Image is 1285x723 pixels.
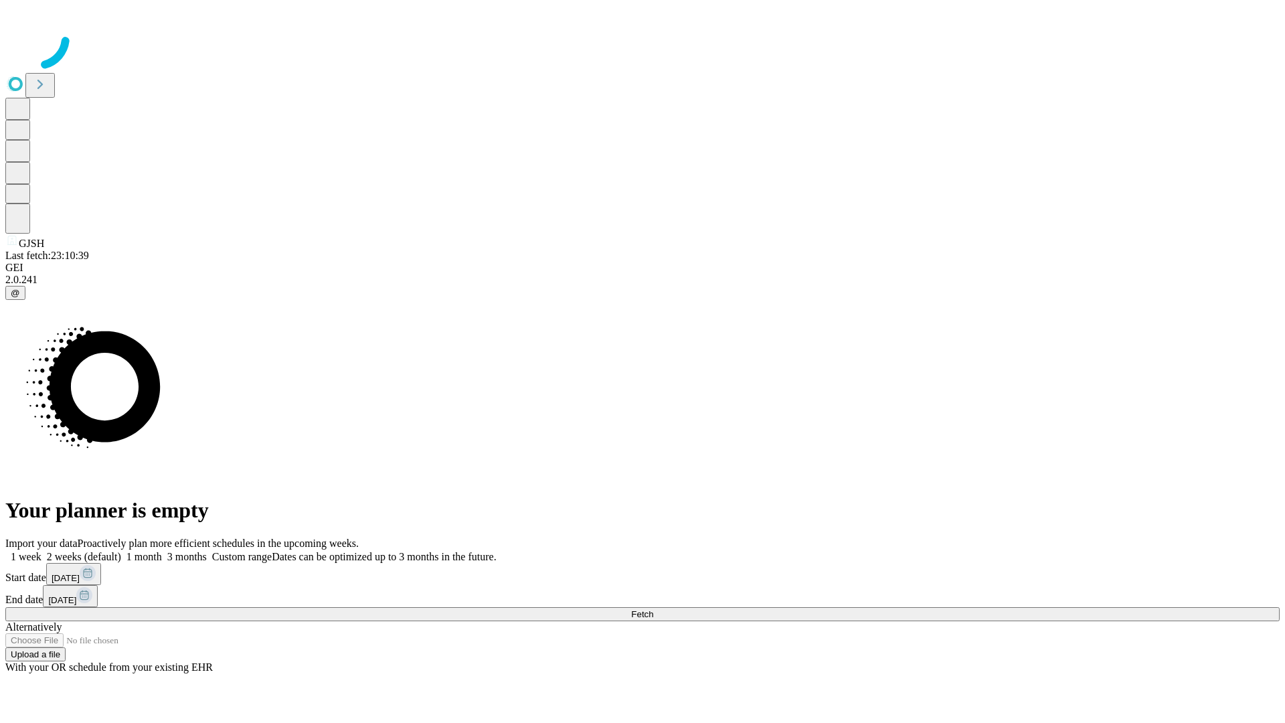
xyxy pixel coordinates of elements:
[5,498,1280,523] h1: Your planner is empty
[43,585,98,607] button: [DATE]
[5,286,25,300] button: @
[5,262,1280,274] div: GEI
[11,288,20,298] span: @
[48,595,76,605] span: [DATE]
[212,551,272,562] span: Custom range
[5,538,78,549] span: Import your data
[5,563,1280,585] div: Start date
[5,647,66,661] button: Upload a file
[5,621,62,633] span: Alternatively
[5,250,89,261] span: Last fetch: 23:10:39
[52,573,80,583] span: [DATE]
[631,609,653,619] span: Fetch
[5,274,1280,286] div: 2.0.241
[46,563,101,585] button: [DATE]
[11,551,41,562] span: 1 week
[167,551,207,562] span: 3 months
[19,238,44,249] span: GJSH
[47,551,121,562] span: 2 weeks (default)
[126,551,162,562] span: 1 month
[5,607,1280,621] button: Fetch
[5,585,1280,607] div: End date
[272,551,496,562] span: Dates can be optimized up to 3 months in the future.
[5,661,213,673] span: With your OR schedule from your existing EHR
[78,538,359,549] span: Proactively plan more efficient schedules in the upcoming weeks.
